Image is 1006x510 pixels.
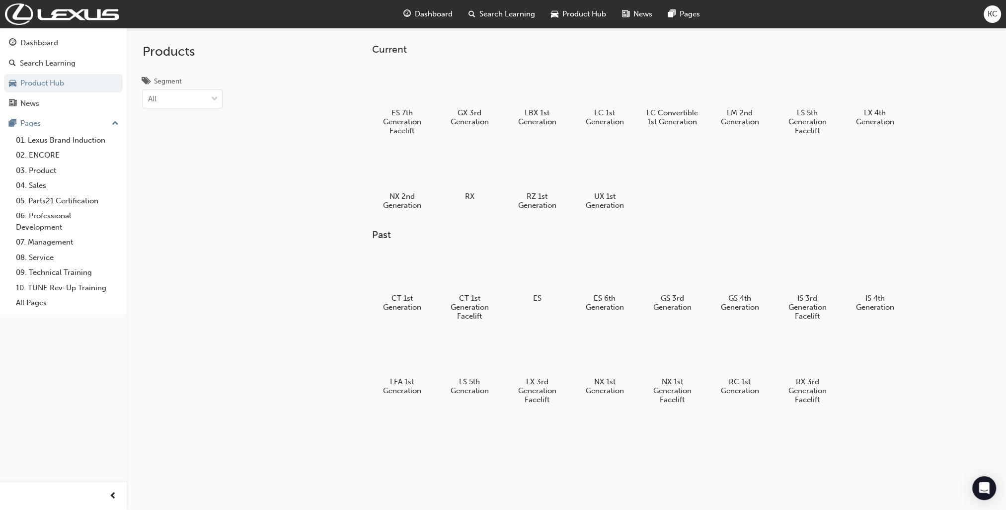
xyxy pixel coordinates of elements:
[845,249,905,316] a: IS 4th Generation
[622,8,629,20] span: news-icon
[479,8,535,20] span: Search Learning
[714,108,766,126] h5: LM 2nd Generation
[415,8,453,20] span: Dashboard
[112,117,119,130] span: up-icon
[642,63,702,130] a: LC Convertible 1st Generation
[633,8,652,20] span: News
[710,333,770,399] a: RC 1st Generation
[988,8,998,20] span: KC
[20,37,58,49] div: Dashboard
[845,63,905,130] a: LX 4th Generation
[376,294,428,312] h5: CT 1st Generation
[12,208,123,235] a: 06. Professional Development
[440,249,499,325] a: CT 1st Generation Facelift
[12,193,123,209] a: 05. Parts21 Certification
[710,249,770,316] a: GS 4th Generation
[376,377,428,395] h5: LFA 1st Generation
[575,333,634,399] a: NX 1st Generation
[511,294,563,303] h5: ES
[444,192,496,201] h5: RX
[461,4,543,24] a: search-iconSearch Learning
[154,77,182,86] div: Segment
[211,93,218,106] span: down-icon
[680,8,700,20] span: Pages
[12,148,123,163] a: 02. ENCORE
[579,108,631,126] h5: LC 1st Generation
[403,8,411,20] span: guage-icon
[440,63,499,130] a: GX 3rd Generation
[511,377,563,404] h5: LX 3rd Generation Facelift
[20,98,39,109] div: News
[714,377,766,395] h5: RC 1st Generation
[12,265,123,280] a: 09. Technical Training
[511,108,563,126] h5: LBX 1st Generation
[781,377,834,404] h5: RX 3rd Generation Facelift
[9,119,16,128] span: pages-icon
[668,8,676,20] span: pages-icon
[9,39,16,48] span: guage-icon
[4,34,123,52] a: Dashboard
[143,44,223,60] h2: Products
[20,58,76,69] div: Search Learning
[777,63,837,139] a: LS 5th Generation Facelift
[12,250,123,265] a: 08. Service
[444,108,496,126] h5: GX 3rd Generation
[12,295,123,311] a: All Pages
[4,114,123,133] button: Pages
[440,333,499,399] a: LS 5th Generation
[562,8,606,20] span: Product Hub
[4,94,123,113] a: News
[4,54,123,73] a: Search Learning
[781,108,834,135] h5: LS 5th Generation Facelift
[507,63,567,130] a: LBX 1st Generation
[12,178,123,193] a: 04. Sales
[511,192,563,210] h5: RZ 1st Generation
[710,63,770,130] a: LM 2nd Generation
[372,147,432,213] a: NX 2nd Generation
[395,4,461,24] a: guage-iconDashboard
[148,93,156,105] div: All
[614,4,660,24] a: news-iconNews
[660,4,708,24] a: pages-iconPages
[20,118,41,129] div: Pages
[12,280,123,296] a: 10. TUNE Rev-Up Training
[777,333,837,408] a: RX 3rd Generation Facelift
[579,294,631,312] h5: ES 6th Generation
[579,377,631,395] h5: NX 1st Generation
[781,294,834,321] h5: IS 3rd Generation Facelift
[507,249,567,307] a: ES
[972,476,996,500] div: Open Intercom Messenger
[849,294,901,312] h5: IS 4th Generation
[9,79,16,88] span: car-icon
[646,377,698,404] h5: NX 1st Generation Facelift
[468,8,475,20] span: search-icon
[9,59,16,68] span: search-icon
[646,108,698,126] h5: LC Convertible 1st Generation
[372,229,936,241] h3: Past
[372,333,432,399] a: LFA 1st Generation
[376,108,428,135] h5: ES 7th Generation Facelift
[575,249,634,316] a: ES 6th Generation
[551,8,558,20] span: car-icon
[575,63,634,130] a: LC 1st Generation
[777,249,837,325] a: IS 3rd Generation Facelift
[12,133,123,148] a: 01. Lexus Brand Induction
[372,249,432,316] a: CT 1st Generation
[440,147,499,204] a: RX
[5,3,119,25] img: Trak
[646,294,698,312] h5: GS 3rd Generation
[444,377,496,395] h5: LS 5th Generation
[507,147,567,213] a: RZ 1st Generation
[444,294,496,321] h5: CT 1st Generation Facelift
[143,78,150,86] span: tags-icon
[642,333,702,408] a: NX 1st Generation Facelift
[4,74,123,92] a: Product Hub
[372,44,936,55] h3: Current
[12,163,123,178] a: 03. Product
[372,63,432,139] a: ES 7th Generation Facelift
[9,99,16,108] span: news-icon
[12,235,123,250] a: 07. Management
[109,490,117,503] span: prev-icon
